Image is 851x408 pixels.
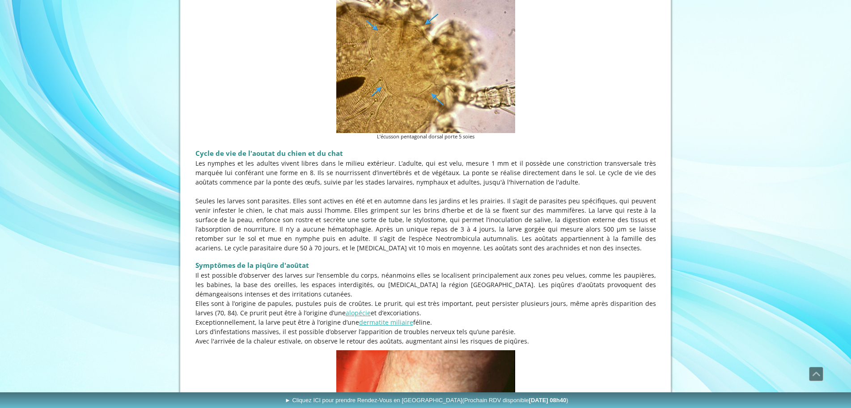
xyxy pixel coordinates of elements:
[462,397,568,404] span: (Prochain RDV disponible )
[195,149,343,158] strong: Cycle de vie de l'aoutat du chien et du chat
[809,367,823,381] a: Défiler vers le haut
[195,336,656,346] p: Avec l'arrivée de la chaleur estivale, on observe le retour des aoûtats, augmentant ainsi les ris...
[346,309,371,317] a: alopécie
[285,397,568,404] span: ► Cliquez ICI pour prendre Rendez-Vous en [GEOGRAPHIC_DATA]
[809,367,823,381] span: Défiler vers le haut
[195,327,656,336] p: Lors d’infestations massives, il est possible d’observer l’apparition de troubles nerveux tels qu...
[529,397,567,404] b: [DATE] 08h40
[195,271,656,299] p: Il est possible d’observer des larves sur l’ensemble du corps, néanmoins elles se localisent prin...
[195,196,656,253] p: Seules les larves sont parasites. Elles sont actives en été et en automne dans les jardins et les...
[195,318,656,327] p: Exceptionnellement, la larve peut être à l’origine d’une féline.
[359,318,413,326] a: dermatite miliaire
[195,159,656,187] p: Les nymphes et les adultes vivent libres dans le milieu extérieur. L’adulte, qui est velu, mesure...
[195,299,656,318] p: Elles sont à l’origine de papules, pustules puis de croûtes. Le prurit, qui est très important, p...
[195,261,309,270] span: Symptômes de la piqûre d'aoûtat
[336,133,515,141] figcaption: L’écusson pentagonal dorsal porte 5 soies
